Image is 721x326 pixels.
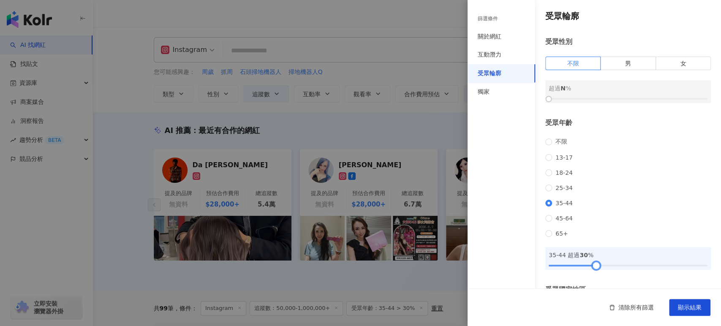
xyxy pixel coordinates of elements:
[478,88,490,96] div: 獨家
[601,299,662,316] button: 清除所有篩選
[552,200,576,206] span: 35-44
[609,304,615,310] span: delete
[545,10,711,22] h4: 受眾輪廓
[549,84,707,93] div: 超過 %
[560,85,566,92] span: N
[552,154,576,161] span: 13-17
[625,60,631,67] span: 男
[478,15,498,22] div: 篩選條件
[678,304,702,311] span: 顯示結果
[552,230,571,237] span: 65+
[478,33,501,41] div: 關於網紅
[680,60,686,67] span: 女
[552,185,576,191] span: 25-34
[545,118,711,128] div: 受眾年齡
[549,250,707,260] div: 35-44 超過 %
[567,60,579,67] span: 不限
[545,285,711,294] div: 受眾國家地區
[478,69,501,78] div: 受眾輪廓
[552,215,576,222] span: 45-64
[580,252,588,258] span: 30
[552,138,571,146] span: 不限
[618,304,654,311] span: 清除所有篩選
[545,37,711,46] div: 受眾性別
[669,299,710,316] button: 顯示結果
[552,169,576,176] span: 18-24
[478,51,501,59] div: 互動潛力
